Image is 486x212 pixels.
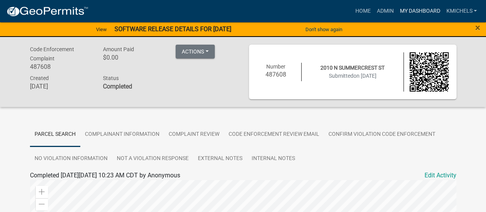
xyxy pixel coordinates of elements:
h6: 487608 [257,71,296,78]
h6: $0.00 [103,54,164,61]
h6: [DATE] [30,83,91,90]
strong: SOFTWARE RELEASE DETAILS FOR [DATE] [114,25,231,33]
span: Completed [DATE][DATE] 10:23 AM CDT by Anonymous [30,172,180,179]
span: Amount Paid [103,46,134,52]
strong: Completed [103,83,132,90]
a: Confirm Violation Code Enforcement [324,122,440,147]
span: Status [103,75,118,81]
span: Submitted on [DATE] [329,73,377,79]
div: Zoom in [36,186,48,198]
a: Internal Notes [247,147,300,171]
a: Complaint Review [164,122,224,147]
span: × [475,22,480,33]
a: No Violation Information [30,147,112,171]
span: Number [266,63,285,70]
span: Created [30,75,49,81]
a: Admin [373,4,396,18]
button: Don't show again [302,23,345,36]
span: 2010 N SUMMERCREST ST [320,65,385,71]
img: QR code [410,52,449,92]
span: Code Enforcement Complaint [30,46,74,62]
a: KMichels [443,4,480,18]
a: Home [352,4,373,18]
h6: 487608 [30,63,91,70]
div: Zoom out [36,198,48,210]
a: Edit Activity [425,171,456,180]
a: Code Enforcement Review Email [224,122,324,147]
a: View [93,23,110,36]
a: External Notes [193,147,247,171]
button: Actions [176,45,215,58]
a: Not a violation Response [112,147,193,171]
a: Parcel search [30,122,80,147]
a: Complainant Information [80,122,164,147]
a: My Dashboard [396,4,443,18]
button: Close [475,23,480,32]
